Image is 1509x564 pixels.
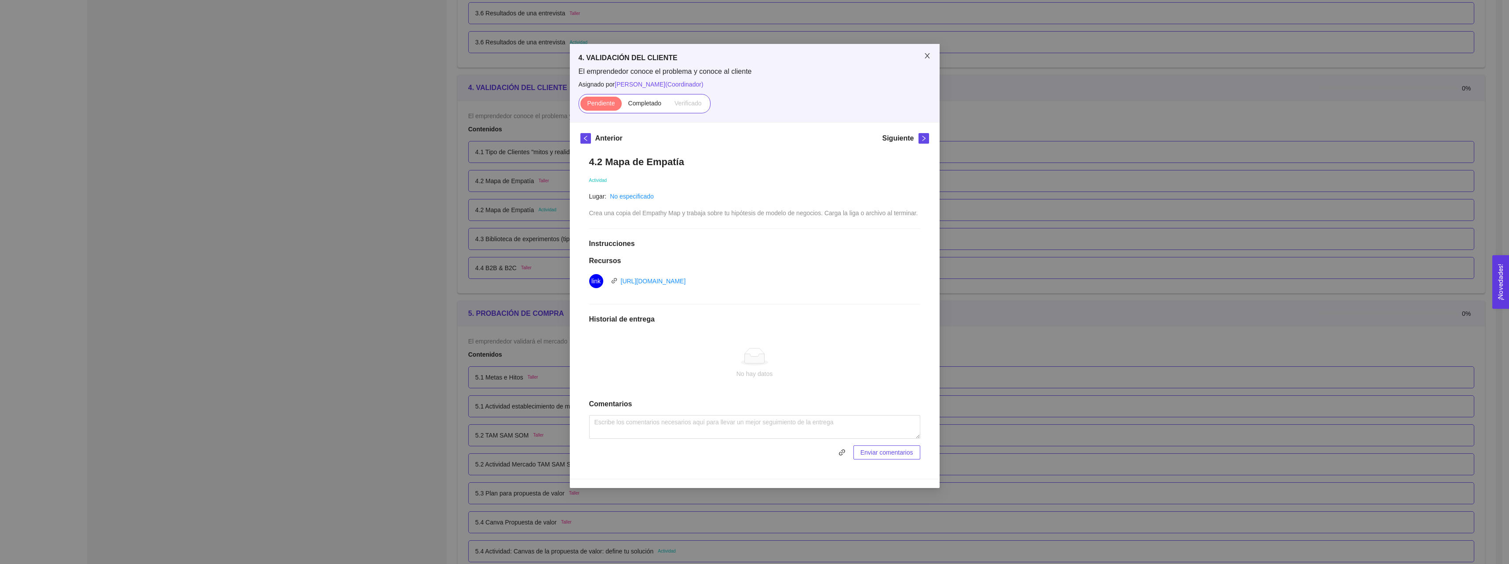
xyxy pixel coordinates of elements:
span: right [919,135,929,141]
span: Enviar comentarios [860,448,913,457]
button: left [580,133,591,144]
h1: Recursos [589,257,920,265]
h1: Comentarios [589,400,920,409]
article: Lugar: [589,192,607,201]
span: Verificado [674,100,701,107]
h1: Historial de entrega [589,315,920,324]
button: link [835,445,849,459]
span: Completado [628,100,662,107]
span: link [835,449,849,456]
span: Crea una copia del Empathy Map y trabaja sobre tu hipótesis de modelo de negocios. Carga la liga ... [589,210,918,217]
button: Open Feedback Widget [1492,255,1509,309]
h1: Instrucciones [589,239,920,248]
button: right [919,133,929,144]
a: No especificado [610,193,654,200]
span: left [581,135,590,141]
span: [PERSON_NAME] ( Coordinador ) [615,81,703,88]
span: Pendiente [587,100,615,107]
button: Enviar comentarios [853,445,920,459]
div: No hay datos [596,369,913,379]
a: [URL][DOMAIN_NAME] [621,278,686,285]
h5: Anterior [595,133,623,144]
span: El emprendedor conoce el problema y conoce al cliente [579,67,931,76]
span: link [835,449,849,456]
h1: 4.2 Mapa de Empatía [589,156,920,168]
span: close [924,52,931,59]
span: Asignado por [579,80,931,89]
span: Actividad [589,178,607,183]
h5: 4. VALIDACIÓN DEL CLIENTE [579,53,931,63]
button: Close [915,44,940,69]
span: link [611,278,617,284]
h5: Siguiente [882,133,914,144]
span: link [591,274,601,288]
